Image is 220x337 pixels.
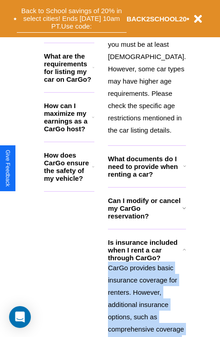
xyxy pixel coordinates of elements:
div: Give Feedback [5,150,11,187]
h3: How does CarGo ensure the safety of my vehicle? [44,151,92,182]
h3: How can I maximize my earnings as a CarGo host? [44,102,92,133]
h3: Can I modify or cancel my CarGo reservation? [108,197,182,220]
h3: Is insurance included when I rent a car through CarGo? [108,238,183,262]
h3: What documents do I need to provide when renting a car? [108,155,183,178]
div: Open Intercom Messenger [9,306,31,328]
button: Back to School savings of 20% in select cities! Ends [DATE] 10am PT.Use code: [17,5,127,33]
p: To rent a car with CarGo, you must be at least [DEMOGRAPHIC_DATA]. However, some car types may ha... [108,26,186,136]
h3: What are the requirements for listing my car on CarGo? [44,52,93,83]
b: BACK2SCHOOL20 [127,15,187,23]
